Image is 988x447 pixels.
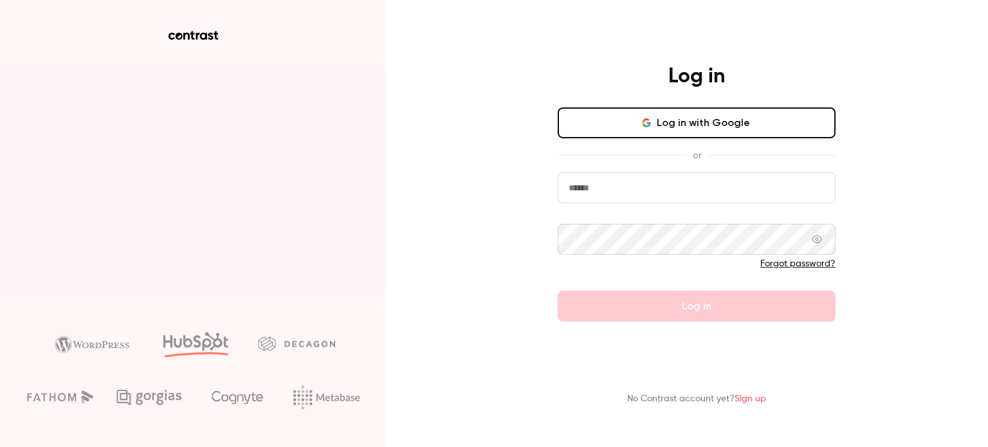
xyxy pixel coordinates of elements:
button: Log in with Google [558,107,836,138]
p: No Contrast account yet? [627,392,766,406]
img: decagon [258,336,335,351]
a: Forgot password? [760,259,836,268]
h4: Log in [668,64,725,89]
span: or [686,149,708,162]
a: Sign up [735,394,766,403]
